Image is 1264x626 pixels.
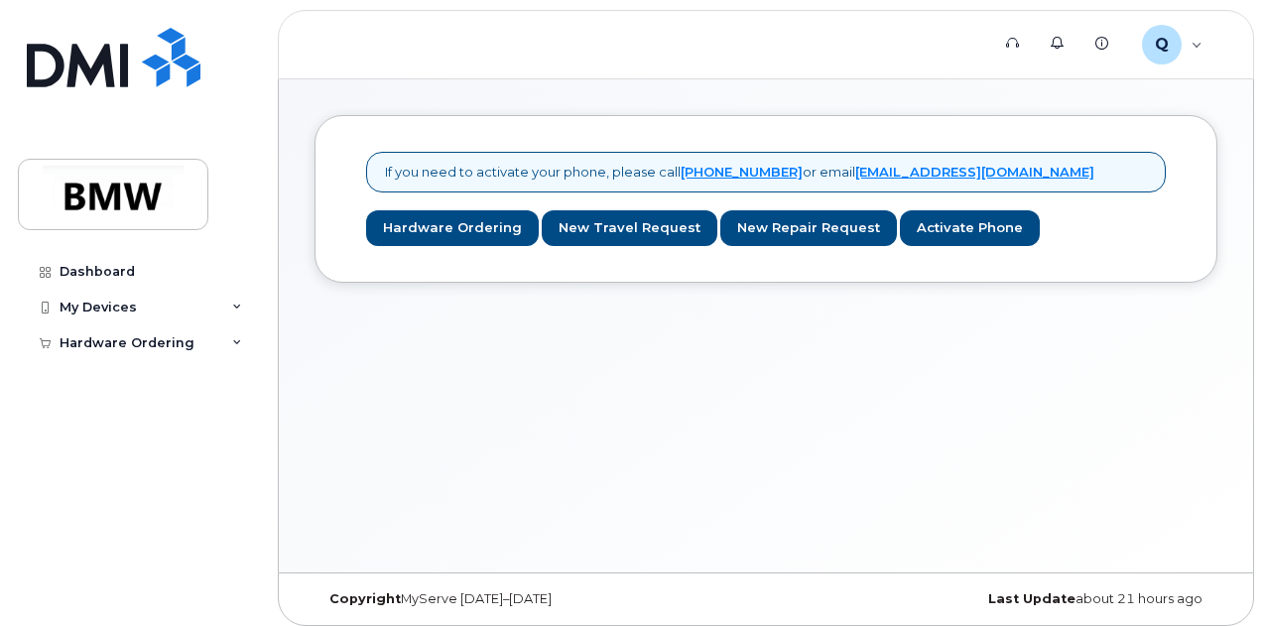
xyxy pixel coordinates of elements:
[329,591,401,606] strong: Copyright
[542,210,717,247] a: New Travel Request
[315,591,615,607] div: MyServe [DATE]–[DATE]
[988,591,1075,606] strong: Last Update
[385,163,1094,182] p: If you need to activate your phone, please call or email
[900,210,1040,247] a: Activate Phone
[681,164,803,180] a: [PHONE_NUMBER]
[855,164,1094,180] a: [EMAIL_ADDRESS][DOMAIN_NAME]
[366,210,539,247] a: Hardware Ordering
[917,591,1217,607] div: about 21 hours ago
[720,210,897,247] a: New Repair Request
